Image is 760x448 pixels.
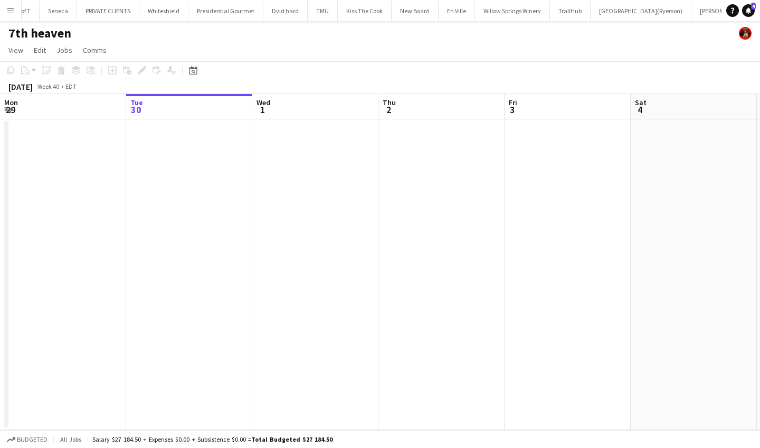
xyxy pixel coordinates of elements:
[635,98,647,107] span: Sat
[439,1,475,21] button: En Ville
[77,1,139,21] button: PRIVATE CLIENTS
[58,435,83,443] span: All jobs
[263,1,308,21] button: Dvid hard
[338,1,392,21] button: Kiss The Cook
[129,104,143,116] span: 30
[8,25,71,41] h1: 7th heaven
[17,436,47,443] span: Budgeted
[4,43,27,57] a: View
[8,81,33,92] div: [DATE]
[188,1,263,21] button: Presidential Gourmet
[550,1,591,21] button: TrailHub
[739,27,752,40] app-user-avatar: Yani Salas
[56,45,72,55] span: Jobs
[30,43,50,57] a: Edit
[79,43,111,57] a: Comms
[509,98,517,107] span: Fri
[742,4,755,17] a: 4
[381,104,396,116] span: 2
[139,1,188,21] button: Whiteshield
[251,435,332,443] span: Total Budgeted $27 184.50
[3,104,18,116] span: 29
[40,1,77,21] button: Seneca
[52,43,77,57] a: Jobs
[591,1,691,21] button: [GEOGRAPHIC_DATA](Ryerson)
[4,98,18,107] span: Mon
[751,3,756,10] span: 4
[633,104,647,116] span: 4
[35,82,61,90] span: Week 40
[475,1,550,21] button: Willow Springs Winery
[8,45,23,55] span: View
[130,98,143,107] span: Tue
[507,104,517,116] span: 3
[7,1,40,21] button: U of T
[5,434,49,445] button: Budgeted
[34,45,46,55] span: Edit
[92,435,332,443] div: Salary $27 184.50 + Expenses $0.00 + Subsistence $0.00 =
[65,82,77,90] div: EDT
[392,1,439,21] button: New Board
[255,104,270,116] span: 1
[83,45,107,55] span: Comms
[256,98,270,107] span: Wed
[308,1,338,21] button: TMU
[383,98,396,107] span: Thu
